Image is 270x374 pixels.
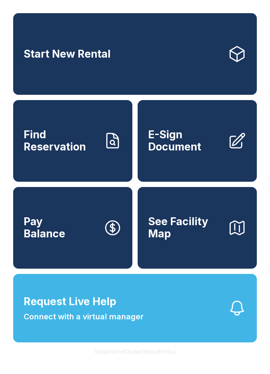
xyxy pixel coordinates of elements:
span: Find Reservation [24,129,98,153]
span: See Facility Map [148,216,223,240]
span: Request Live Help [24,294,116,309]
a: Find Reservation [13,100,132,182]
span: Connect with a virtual manager [24,311,144,323]
span: E-Sign Document [148,129,223,153]
span: Pay Balance [24,216,65,240]
button: PayBalance [13,187,132,269]
button: VersionkrrefDLawElMlwz8nfSsJ [89,342,181,361]
span: Start New Rental [24,48,111,60]
a: E-Sign Document [138,100,257,182]
a: Start New Rental [13,13,257,95]
button: See Facility Map [138,187,257,269]
button: Request Live HelpConnect with a virtual manager [13,274,257,342]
